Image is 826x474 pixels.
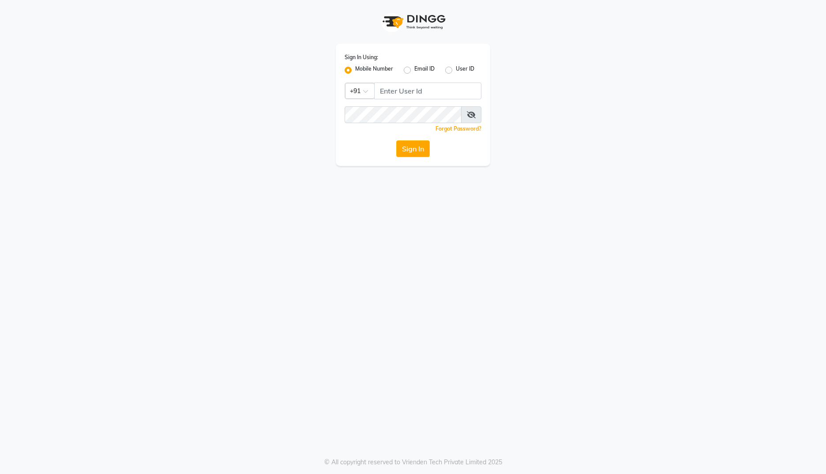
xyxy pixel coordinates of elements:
label: Sign In Using: [345,53,378,61]
input: Username [374,83,481,99]
label: Email ID [414,65,435,75]
label: User ID [456,65,474,75]
button: Sign In [396,140,430,157]
a: Forgot Password? [436,125,481,132]
label: Mobile Number [355,65,393,75]
img: logo1.svg [378,9,448,35]
input: Username [345,106,462,123]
